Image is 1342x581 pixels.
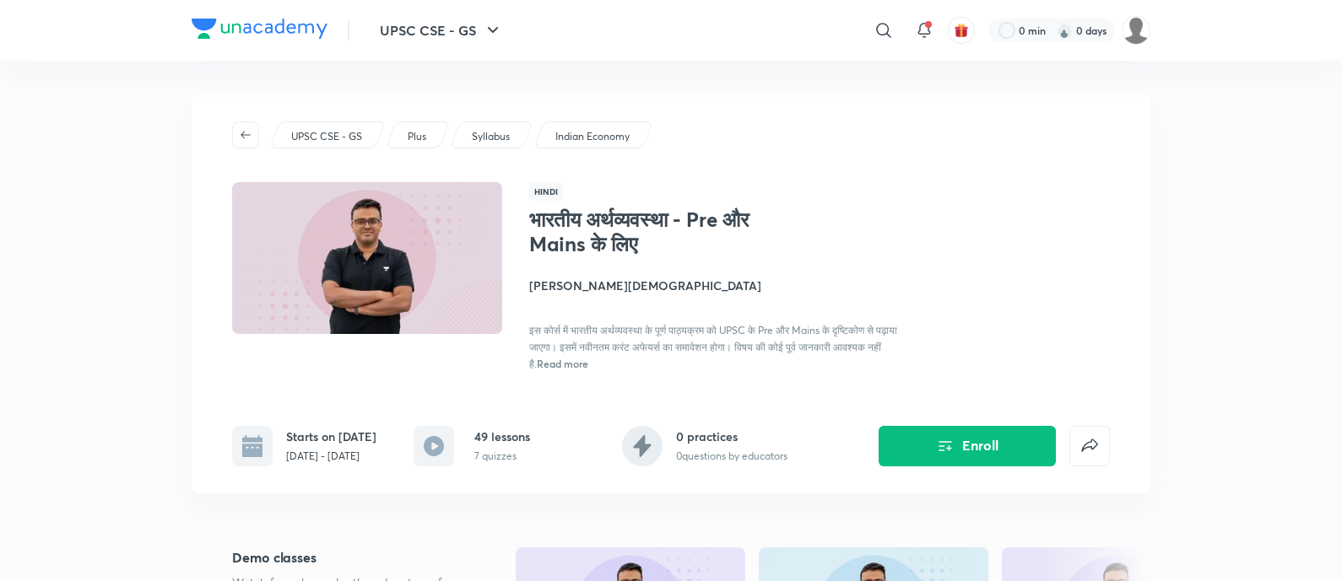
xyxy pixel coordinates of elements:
h4: [PERSON_NAME][DEMOGRAPHIC_DATA] [529,277,907,294]
button: avatar [948,17,975,44]
p: UPSC CSE - GS [291,129,362,144]
a: UPSC CSE - GS [289,129,365,144]
h6: 0 practices [676,428,787,445]
img: Company Logo [192,19,327,39]
h1: भारतीय अर्थव्यवस्था - Pre और Mains के लिए [529,207,805,256]
p: 7 quizzes [474,449,530,464]
p: Indian Economy [555,129,630,144]
img: avatar [954,23,969,38]
p: Syllabus [472,129,510,144]
img: streak [1056,22,1073,39]
p: [DATE] - [DATE] [286,449,376,464]
span: इस कोर्स में भारतीय अर्थव्यवस्था के पूर्ण पाठ्यक्रम को UPSC के Pre और Mains के दृष्टिकोण से पढ़ाया... [529,324,897,370]
h6: Starts on [DATE] [286,428,376,445]
button: Enroll [879,426,1056,466]
img: Thumbnail [230,180,505,336]
h5: Demo classes [232,547,462,568]
button: UPSC CSE - GS [370,13,513,47]
h6: 49 lessons [474,428,530,445]
a: Syllabus [469,129,513,144]
a: Company Logo [192,19,327,43]
a: Indian Economy [553,129,633,144]
button: false [1069,426,1110,466]
span: Hindi [529,182,563,201]
img: Piali K [1122,16,1150,45]
p: Plus [408,129,426,144]
a: Plus [405,129,430,144]
span: Read more [537,357,588,370]
p: 0 questions by educators [676,449,787,464]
